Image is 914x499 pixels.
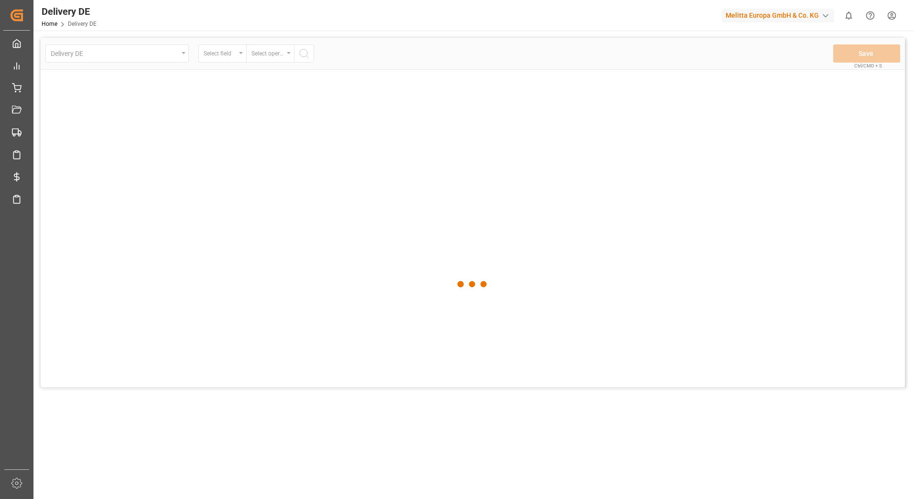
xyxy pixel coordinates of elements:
button: Melitta Europa GmbH & Co. KG [722,6,838,24]
a: Home [42,21,57,27]
button: show 0 new notifications [838,5,860,26]
div: Delivery DE [42,4,97,19]
button: Help Center [860,5,881,26]
div: Melitta Europa GmbH & Co. KG [722,9,834,22]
